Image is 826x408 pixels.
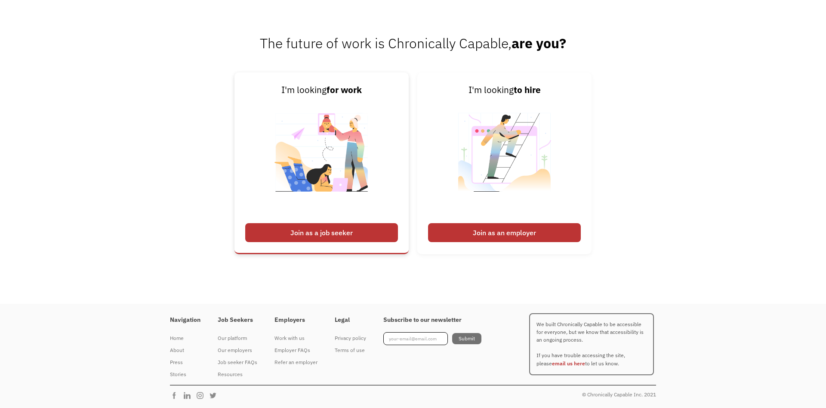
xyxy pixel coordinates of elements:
[274,333,317,343] div: Work with us
[274,344,317,356] a: Employer FAQs
[170,369,200,380] div: Stories
[170,391,183,400] img: Chronically Capable Facebook Page
[170,356,200,368] a: Press
[335,344,366,356] a: Terms of use
[218,344,257,356] a: Our employers
[218,316,257,324] h4: Job Seekers
[245,223,398,242] div: Join as a job seeker
[209,391,222,400] img: Chronically Capable Twitter Page
[245,83,398,97] div: I'm looking
[428,83,581,97] div: I'm looking
[582,389,656,400] div: © Chronically Capable Inc. 2021
[170,357,200,368] div: Press
[274,345,317,355] div: Employer FAQs
[196,391,209,400] img: Chronically Capable Instagram Page
[335,333,366,343] div: Privacy policy
[274,332,317,344] a: Work with us
[170,316,200,324] h4: Navigation
[274,357,317,368] div: Refer an employer
[428,223,581,242] div: Join as an employer
[170,345,200,355] div: About
[170,332,200,344] a: Home
[183,391,196,400] img: Chronically Capable Linkedin Page
[218,333,257,343] div: Our platform
[218,368,257,380] a: Resources
[234,72,409,254] a: I'm lookingfor workJoin as a job seeker
[417,72,592,254] a: I'm lookingto hireJoin as an employer
[218,369,257,380] div: Resources
[170,368,200,380] a: Stories
[218,356,257,368] a: Job seeker FAQs
[170,344,200,356] a: About
[218,345,257,355] div: Our employers
[268,97,375,219] img: Chronically Capable Personalized Job Matching
[383,332,448,345] input: your-email@email.com
[529,313,654,375] p: We built Chronically Capable to be accessible for everyone, but we know that accessibility is an ...
[383,332,481,345] form: Footer Newsletter
[514,84,541,96] strong: to hire
[383,316,481,324] h4: Subscribe to our newsletter
[552,360,585,367] a: email us here
[335,345,366,355] div: Terms of use
[512,34,566,52] strong: are you?
[218,332,257,344] a: Our platform
[452,333,481,344] input: Submit
[335,332,366,344] a: Privacy policy
[335,316,366,324] h4: Legal
[260,34,566,52] span: The future of work is Chronically Capable,
[274,316,317,324] h4: Employers
[170,333,200,343] div: Home
[218,357,257,368] div: Job seeker FAQs
[274,356,317,368] a: Refer an employer
[327,84,362,96] strong: for work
